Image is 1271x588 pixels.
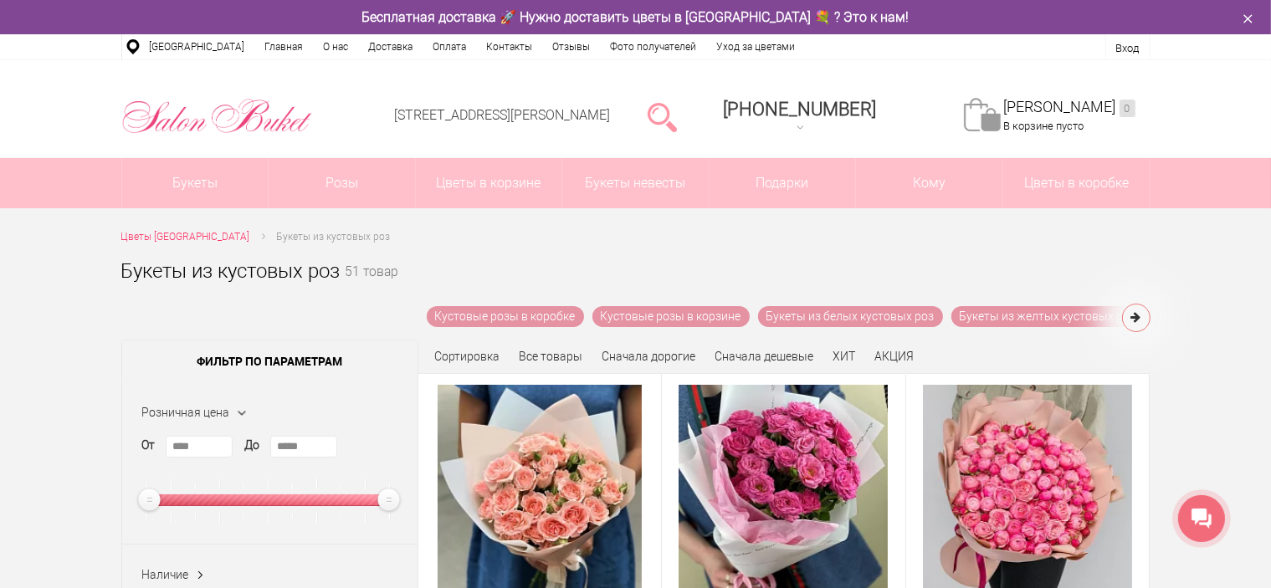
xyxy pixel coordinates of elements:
a: Цветы [GEOGRAPHIC_DATA] [121,228,250,246]
a: АКЦИЯ [875,350,915,363]
a: [STREET_ADDRESS][PERSON_NAME] [395,107,611,123]
a: Цветы в корзине [416,158,562,208]
a: ХИТ [833,350,856,363]
a: Кустовые розы в коробке [427,306,584,327]
span: Букеты из кустовых роз [277,231,391,243]
a: О нас [314,34,359,59]
a: Букеты [122,158,269,208]
span: [PHONE_NUMBER] [724,99,877,120]
a: [PERSON_NAME] [1004,98,1135,117]
a: Сначала дорогие [602,350,696,363]
span: Наличие [142,568,189,581]
a: Вход [1116,42,1140,54]
ins: 0 [1120,100,1135,117]
a: Отзывы [543,34,601,59]
a: Цветы в коробке [1003,158,1150,208]
a: Букеты невесты [562,158,709,208]
a: Все товары [520,350,583,363]
a: [PHONE_NUMBER] [714,93,887,141]
span: Цветы [GEOGRAPHIC_DATA] [121,231,250,243]
div: Бесплатная доставка 🚀 Нужно доставить цветы в [GEOGRAPHIC_DATA] 💐 ? Это к нам! [109,8,1163,26]
a: Розы [269,158,415,208]
a: Букеты из желтых кустовых роз [951,306,1145,327]
a: Доставка [359,34,423,59]
a: Сначала дешевые [715,350,814,363]
label: До [245,437,260,454]
span: Розничная цена [142,406,230,419]
a: Уход за цветами [707,34,806,59]
a: Подарки [710,158,856,208]
a: Оплата [423,34,477,59]
span: Кому [856,158,1002,208]
label: От [142,437,156,454]
small: 51 товар [346,266,399,306]
span: В корзине пусто [1004,120,1084,132]
span: Сортировка [435,350,500,363]
a: Букеты из белых кустовых роз [758,306,943,327]
a: Кустовые розы в корзине [592,306,750,327]
a: [GEOGRAPHIC_DATA] [140,34,255,59]
img: Цветы Нижний Новгород [121,95,313,138]
a: Главная [255,34,314,59]
a: Фото получателей [601,34,707,59]
a: Контакты [477,34,543,59]
span: Фильтр по параметрам [122,340,418,382]
h1: Букеты из кустовых роз [121,256,341,286]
